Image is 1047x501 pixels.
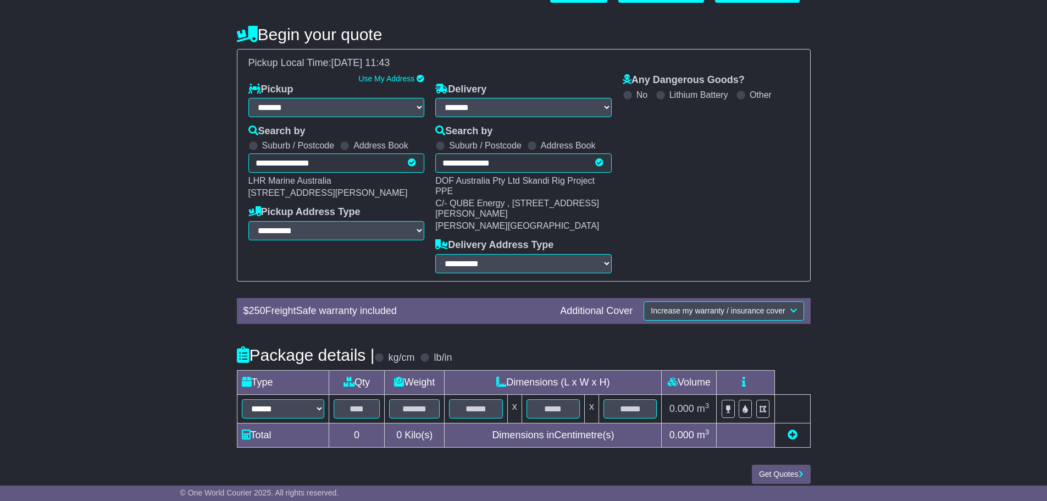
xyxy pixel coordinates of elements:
[237,423,329,447] td: Total
[237,25,811,43] h4: Begin your quote
[329,423,385,447] td: 0
[644,301,804,321] button: Increase my warranty / insurance cover
[585,394,599,423] td: x
[697,430,710,441] span: m
[248,84,293,96] label: Pickup
[705,428,710,436] sup: 3
[435,221,599,230] span: [PERSON_NAME][GEOGRAPHIC_DATA]
[353,140,408,151] label: Address Book
[243,57,805,69] div: Pickup Local Time:
[636,90,647,100] label: No
[248,188,408,197] span: [STREET_ADDRESS][PERSON_NAME]
[237,370,329,394] td: Type
[248,176,331,185] span: LHR Marine Australia
[788,430,797,441] a: Add new item
[669,90,728,100] label: Lithium Battery
[180,488,339,497] span: © One World Courier 2025. All rights reserved.
[262,140,335,151] label: Suburb / Postcode
[248,125,306,137] label: Search by
[445,423,662,447] td: Dimensions in Centimetre(s)
[651,306,785,315] span: Increase my warranty / insurance cover
[435,239,553,251] label: Delivery Address Type
[435,176,595,196] span: DOF Australia Pty Ltd Skandi Rig Project PPE
[435,125,492,137] label: Search by
[662,370,717,394] td: Volume
[358,74,414,83] a: Use My Address
[385,423,445,447] td: Kilo(s)
[669,403,694,414] span: 0.000
[238,305,555,317] div: $ FreightSafe warranty included
[237,346,375,364] h4: Package details |
[435,199,599,218] span: C/- QUBE Energy , [STREET_ADDRESS][PERSON_NAME]
[435,84,486,96] label: Delivery
[507,394,522,423] td: x
[329,370,385,394] td: Qty
[449,140,522,151] label: Suburb / Postcode
[750,90,772,100] label: Other
[623,74,745,86] label: Any Dangerous Goods?
[331,57,390,68] span: [DATE] 11:43
[705,401,710,410] sup: 3
[434,352,452,364] label: lb/in
[249,305,265,316] span: 250
[752,465,811,484] button: Get Quotes
[669,430,694,441] span: 0.000
[396,430,402,441] span: 0
[385,370,445,394] td: Weight
[697,403,710,414] span: m
[445,370,662,394] td: Dimensions (L x W x H)
[541,140,596,151] label: Address Book
[248,206,361,218] label: Pickup Address Type
[555,305,638,317] div: Additional Cover
[388,352,414,364] label: kg/cm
